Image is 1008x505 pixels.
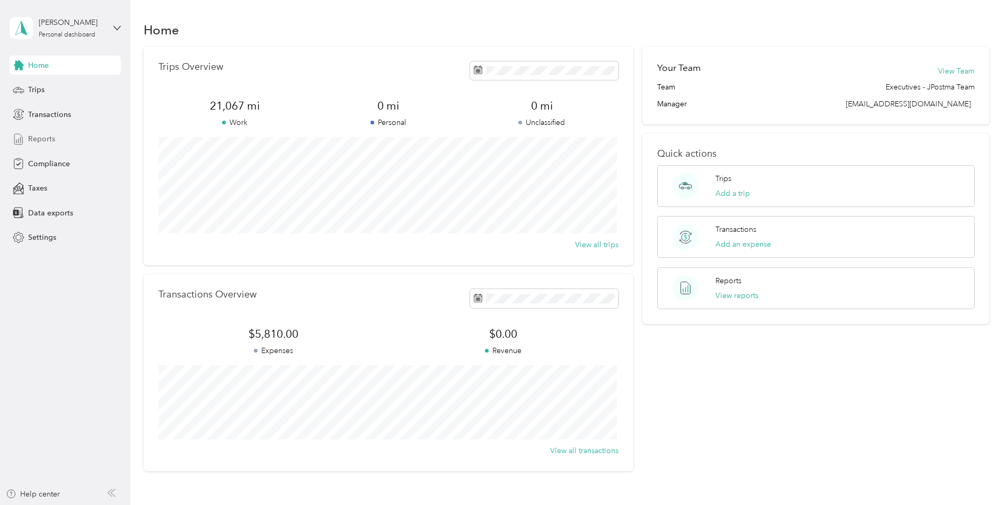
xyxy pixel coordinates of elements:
iframe: Everlance-gr Chat Button Frame [949,446,1008,505]
button: Add an expense [715,239,771,250]
div: [PERSON_NAME] [39,17,105,28]
span: $5,810.00 [158,327,388,341]
button: Help center [6,489,60,500]
p: Personal [312,117,465,128]
span: Home [28,60,49,71]
span: 21,067 mi [158,98,312,113]
div: Personal dashboard [39,32,95,38]
span: 0 mi [465,98,618,113]
p: Quick actions [657,148,975,159]
span: Trips [28,84,45,95]
span: Transactions [28,109,71,120]
p: Work [158,117,312,128]
p: Transactions [715,224,756,235]
span: Manager [657,98,687,110]
span: Compliance [28,158,70,169]
p: Transactions Overview [158,289,257,300]
span: $0.00 [388,327,618,341]
span: [EMAIL_ADDRESS][DOMAIN_NAME] [846,100,971,109]
p: Reports [715,275,741,286]
span: Data exports [28,208,73,219]
p: Revenue [388,345,618,356]
p: Unclassified [465,117,618,128]
p: Expenses [158,345,388,356]
button: View all trips [575,239,618,250]
p: Trips Overview [158,61,223,73]
p: Trips [715,173,731,184]
span: Team [657,82,675,93]
button: View Team [938,66,975,77]
button: Add a trip [715,188,750,199]
button: View all transactions [550,445,618,456]
span: 0 mi [312,98,465,113]
button: View reports [715,290,758,301]
span: Settings [28,232,56,243]
h2: Your Team [657,61,701,75]
h1: Home [144,24,179,35]
span: Executives - JPostma Team [886,82,975,93]
span: Reports [28,133,55,145]
span: Taxes [28,183,47,194]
